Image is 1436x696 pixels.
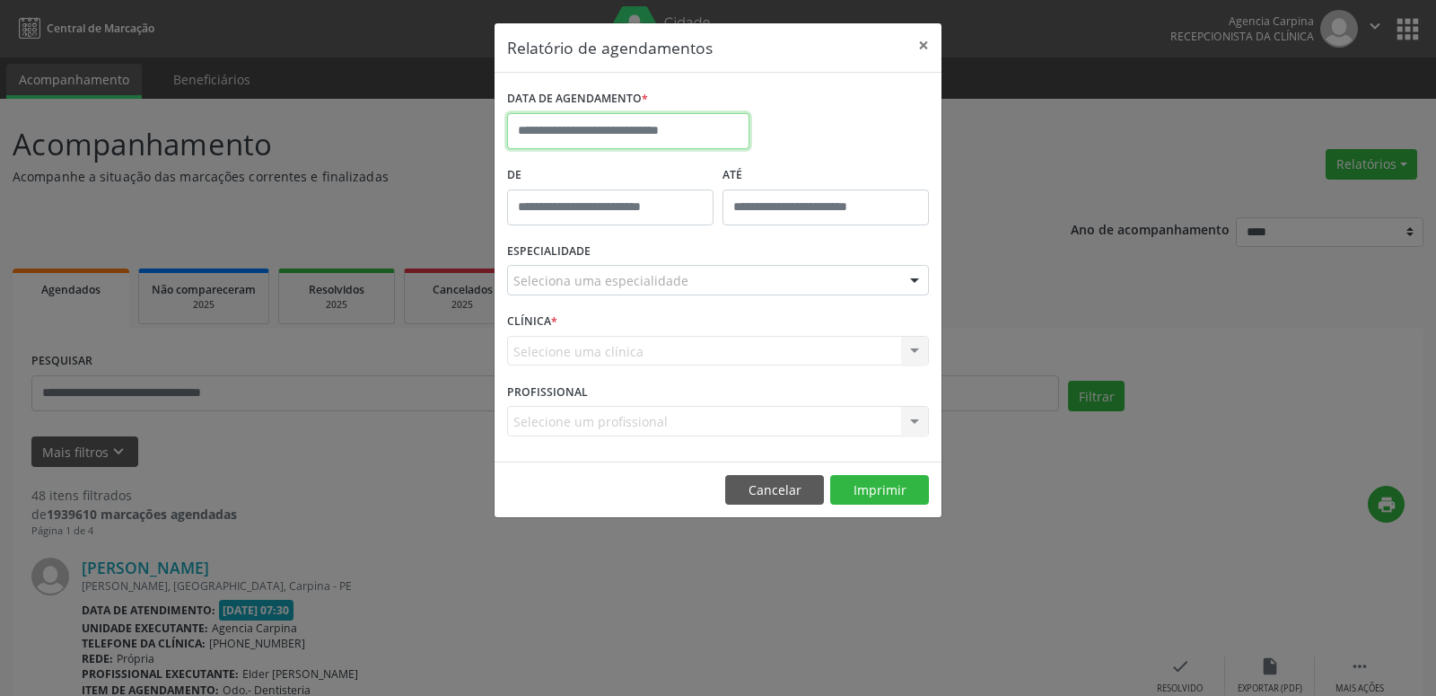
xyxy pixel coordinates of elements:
[507,238,591,266] label: ESPECIALIDADE
[507,85,648,113] label: DATA DE AGENDAMENTO
[507,36,713,59] h5: Relatório de agendamentos
[906,23,941,67] button: Close
[830,475,929,506] button: Imprimir
[507,308,557,336] label: CLÍNICA
[507,378,588,406] label: PROFISSIONAL
[513,271,688,290] span: Seleciona uma especialidade
[507,162,714,189] label: De
[725,475,824,506] button: Cancelar
[722,162,929,189] label: ATÉ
